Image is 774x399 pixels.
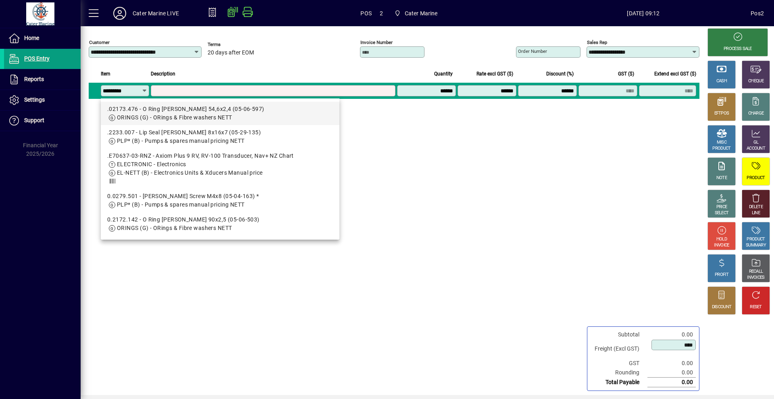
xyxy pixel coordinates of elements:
mat-label: Order number [518,48,547,54]
div: CASH [716,78,727,84]
div: Pos2 [751,7,764,20]
a: Home [4,28,81,48]
span: Extend excl GST ($) [654,69,696,78]
mat-label: Customer [89,40,110,45]
td: Rounding [591,368,647,378]
mat-option: .02173.476 - O Ring Johnson 54,6x2,4 (05-06-597) [101,102,339,125]
span: [DATE] 09:12 [536,7,751,20]
div: 0.0279.501 - [PERSON_NAME] Screw M4x8 (05-04-163) * [107,192,333,201]
div: SUMMARY [746,242,766,249]
div: .2233.007 - Lip Seal [PERSON_NAME] 8x16x7 (05-29-135) [107,128,333,137]
div: DELETE [749,204,763,210]
td: 0.00 [647,378,696,387]
div: 0.2172.142 - O Ring [PERSON_NAME] 90x2,5 (05-06-503) [107,215,333,224]
span: Home [24,35,39,41]
div: Cater Marine LIVE [133,7,179,20]
div: ACCOUNT [747,146,765,152]
mat-option: .2233.007 - Lip Seal Johnson 8x16x7 (05-29-135) [101,125,339,148]
div: .E70637-03-RNZ - Axiom Plus 9 RV, RV-100 Transducer, Nav+ NZ Chart [107,152,333,160]
span: POS Entry [24,55,50,62]
span: ELECTRONIC - Electronics [117,161,186,167]
td: 0.00 [647,368,696,378]
div: GL [753,140,759,146]
div: RESET [750,304,762,310]
a: Reports [4,69,81,90]
div: SELECT [715,210,729,216]
td: 0.00 [647,330,696,339]
div: MISC [717,140,726,146]
div: PRODUCT [712,146,730,152]
td: 0.00 [647,359,696,368]
span: Support [24,117,44,123]
span: Cater Marine [405,7,438,20]
td: GST [591,359,647,368]
div: DISCOUNT [712,304,731,310]
button: Profile [107,6,133,21]
mat-label: Sales rep [587,40,607,45]
a: Support [4,111,81,131]
td: Subtotal [591,330,647,339]
div: RECALL [749,269,763,275]
mat-option: 0.2230.015 - Johnson V-ring (05-19-503 [101,236,339,259]
span: ORINGS (G) - ORings & Fibre washers NETT [117,225,232,231]
span: Item [101,69,110,78]
div: CHARGE [748,111,764,117]
span: Quantity [434,69,453,78]
div: PROCESS SALE [724,46,752,52]
span: Reports [24,76,44,82]
span: GST ($) [618,69,634,78]
span: Terms [208,42,256,47]
span: PLP* (B) - Pumps & spares manual pricing NETT [117,201,245,208]
a: Settings [4,90,81,110]
span: Settings [24,96,45,103]
mat-option: .E70637-03-RNZ - Axiom Plus 9 RV, RV-100 Transducer, Nav+ NZ Chart [101,148,339,189]
span: POS [360,7,372,20]
span: 2 [380,7,383,20]
div: PRODUCT [747,236,765,242]
mat-label: Invoice number [360,40,393,45]
td: Freight (Excl GST) [591,339,647,359]
div: EFTPOS [714,111,729,117]
mat-option: 0.0279.501 - Johnson Screw M4x8 (05-04-163) * [101,189,339,212]
span: Description [151,69,175,78]
span: ORINGS (G) - ORings & Fibre washers NETT [117,114,232,121]
div: PRODUCT [747,175,765,181]
div: NOTE [716,175,727,181]
div: PRICE [716,204,727,210]
div: INVOICES [747,275,764,281]
div: 0.2230.015 - [PERSON_NAME] V-ring ([PHONE_NUMBER] [107,239,333,247]
div: HOLD [716,236,727,242]
span: Discount (%) [546,69,574,78]
td: Total Payable [591,378,647,387]
span: Rate excl GST ($) [476,69,513,78]
div: LINE [752,210,760,216]
div: CHEQUE [748,78,764,84]
span: PLP* (B) - Pumps & spares manual pricing NETT [117,138,245,144]
span: 20 days after EOM [208,50,254,56]
mat-option: 0.2172.142 - O Ring Johnson 90x2,5 (05-06-503) [101,212,339,236]
div: .02173.476 - O Ring [PERSON_NAME] 54,6x2,4 (05-06-597) [107,105,333,113]
span: Cater Marine [391,6,441,21]
span: EL-NETT (B) - Electronics Units & Xducers Manual price [117,169,263,176]
div: INVOICE [714,242,729,249]
div: PROFIT [715,272,728,278]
